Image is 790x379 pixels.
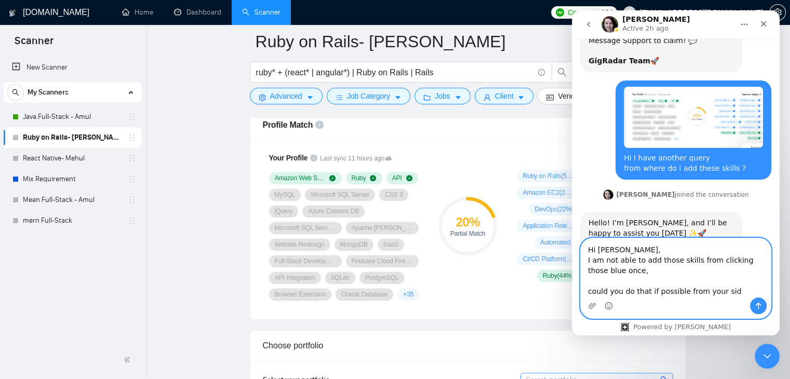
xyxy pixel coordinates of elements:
li: New Scanner [4,57,141,78]
span: setting [259,93,266,101]
button: idcardVendorcaret-down [538,88,601,104]
li: My Scanners [4,82,141,231]
a: dashboardDashboard [174,8,221,17]
span: caret-down [517,93,525,101]
span: Client [495,90,514,102]
span: CSS 3 [385,191,403,199]
img: logo [9,5,16,21]
span: holder [128,196,136,204]
span: info-circle [538,69,545,76]
span: Amazon EC2 ( 22 %) [523,188,573,197]
span: Job Category [347,90,390,102]
button: search [552,62,572,83]
span: Apache [PERSON_NAME] [352,224,413,232]
span: Advanced [270,90,302,102]
button: setting [769,4,786,21]
button: barsJob Categorycaret-down [327,88,410,104]
span: MongoDB [340,240,368,249]
span: DevOps ( 22 %) [534,205,573,213]
span: Full-Stack Development [275,257,336,265]
span: Connects: [568,7,599,18]
span: check-circle [370,175,376,181]
span: check-circle [329,175,336,181]
span: SaaS [383,240,398,249]
button: userClientcaret-down [475,88,534,104]
a: Ruby on Rails- [PERSON_NAME] [23,127,122,148]
span: API [392,174,402,182]
span: CI/CD Platform ( 11 %) [523,255,573,263]
span: search [552,67,572,77]
a: mern Full-Stack [23,210,122,231]
a: homeHome [122,8,153,17]
span: idcard [546,93,554,101]
span: Browser Extension [275,290,326,299]
input: Scanner name... [256,29,665,55]
span: setting [770,8,785,17]
span: Application Release Automation ( 11 %) [523,222,573,230]
iframe: Intercom live chat [572,10,780,335]
span: info-circle [315,120,324,129]
span: Your Profile [269,154,308,162]
a: React Native- Mehul [23,148,122,169]
span: bars [336,93,343,101]
div: Partial Match [438,231,497,237]
a: New Scanner [12,57,133,78]
span: MySQL [275,191,296,199]
a: Java Full-Stack - Amul [23,106,122,127]
span: Jobs [435,90,450,102]
a: Mean Full-Stack - Amul [23,189,122,210]
span: caret-down [394,93,401,101]
span: user [484,93,491,101]
span: Microsoft SQL Server [311,191,369,199]
span: Oracle Database [341,290,387,299]
div: Choose portfolio [263,331,673,360]
a: searchScanner [242,8,280,17]
span: PostgreSQL [365,274,399,282]
span: Last sync 11 hours ago [320,154,392,164]
span: Website Redesign [275,240,325,249]
a: setting [769,8,786,17]
span: folder [423,93,431,101]
button: folderJobscaret-down [414,88,471,104]
span: double-left [124,355,134,365]
span: Vendor [558,90,581,102]
span: Azure Cosmos DB [308,207,359,215]
span: holder [128,175,136,183]
span: user [626,9,633,16]
span: Scanner [6,33,62,55]
span: info-circle [310,154,317,161]
span: caret-down [454,93,462,101]
img: upwork-logo.png [556,8,564,17]
span: Profile Match [263,120,313,129]
div: 20 % [438,216,497,228]
span: Ruby [352,174,366,182]
span: holder [128,113,136,121]
span: Ruby on Rails ( 56 %) [523,172,573,180]
span: SQLite [331,274,350,282]
span: + 35 [403,290,413,299]
span: holder [128,154,136,163]
span: My Scanners [28,82,69,103]
span: API Integration [275,274,315,282]
span: jQuery [275,207,293,215]
span: check-circle [406,175,412,181]
span: Microsoft SQL Server Compact [275,224,336,232]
